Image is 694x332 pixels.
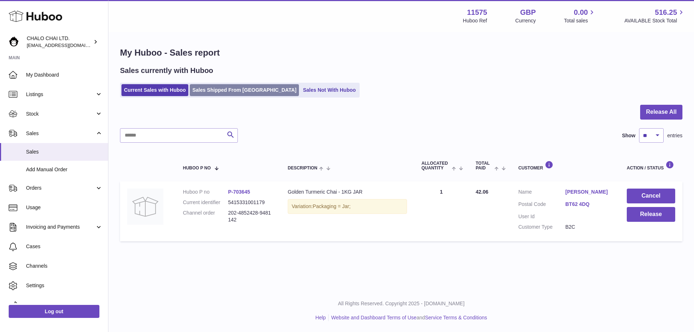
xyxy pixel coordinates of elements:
[27,42,106,48] span: [EMAIL_ADDRESS][DOMAIN_NAME]
[26,130,95,137] span: Sales
[518,189,565,197] dt: Name
[520,8,536,17] strong: GBP
[624,8,685,24] a: 516.25 AVAILABLE Stock Total
[26,224,95,230] span: Invoicing and Payments
[26,166,103,173] span: Add Manual Order
[467,8,487,17] strong: 11575
[627,189,675,203] button: Cancel
[183,210,228,223] dt: Channel order
[26,148,103,155] span: Sales
[518,201,565,210] dt: Postal Code
[476,161,493,171] span: Total paid
[26,72,103,78] span: My Dashboard
[228,189,250,195] a: P-703645
[627,207,675,222] button: Release
[288,166,317,171] span: Description
[27,35,92,49] div: CHALO CHAI LTD.
[300,84,358,96] a: Sales Not With Huboo
[120,47,682,59] h1: My Huboo - Sales report
[331,315,416,320] a: Website and Dashboard Terms of Use
[655,8,677,17] span: 516.25
[114,300,688,307] p: All Rights Reserved. Copyright 2025 - [DOMAIN_NAME]
[120,66,213,76] h2: Sales currently with Huboo
[26,185,95,191] span: Orders
[414,181,468,241] td: 1
[640,105,682,120] button: Release All
[26,282,103,289] span: Settings
[667,132,682,139] span: entries
[26,204,103,211] span: Usage
[329,314,487,321] li: and
[26,111,95,117] span: Stock
[9,305,99,318] a: Log out
[190,84,299,96] a: Sales Shipped From [GEOGRAPHIC_DATA]
[518,224,565,230] dt: Customer Type
[183,199,228,206] dt: Current identifier
[463,17,487,24] div: Huboo Ref
[228,199,273,206] dd: 5415331001179
[9,36,20,47] img: Chalo@chalocompany.com
[121,84,188,96] a: Current Sales with Huboo
[26,243,103,250] span: Cases
[316,315,326,320] a: Help
[518,161,612,171] div: Customer
[26,302,103,309] span: Returns
[228,210,273,223] dd: 202-4852428-9481142
[565,201,612,208] a: BT62 4DQ
[288,199,407,214] div: Variation:
[127,189,163,225] img: no-photo.jpg
[425,315,487,320] a: Service Terms & Conditions
[476,189,488,195] span: 42.06
[565,224,612,230] dd: B2C
[183,166,211,171] span: Huboo P no
[518,213,565,220] dt: User Id
[622,132,635,139] label: Show
[565,189,612,195] a: [PERSON_NAME]
[515,17,536,24] div: Currency
[421,161,450,171] span: ALLOCATED Quantity
[313,203,351,209] span: Packaging = Jar;
[26,263,103,270] span: Channels
[627,161,675,171] div: Action / Status
[183,189,228,195] dt: Huboo P no
[288,189,407,195] div: Golden Turmeric Chai - 1KG JAR
[564,17,596,24] span: Total sales
[564,8,596,24] a: 0.00 Total sales
[26,91,95,98] span: Listings
[574,8,588,17] span: 0.00
[624,17,685,24] span: AVAILABLE Stock Total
